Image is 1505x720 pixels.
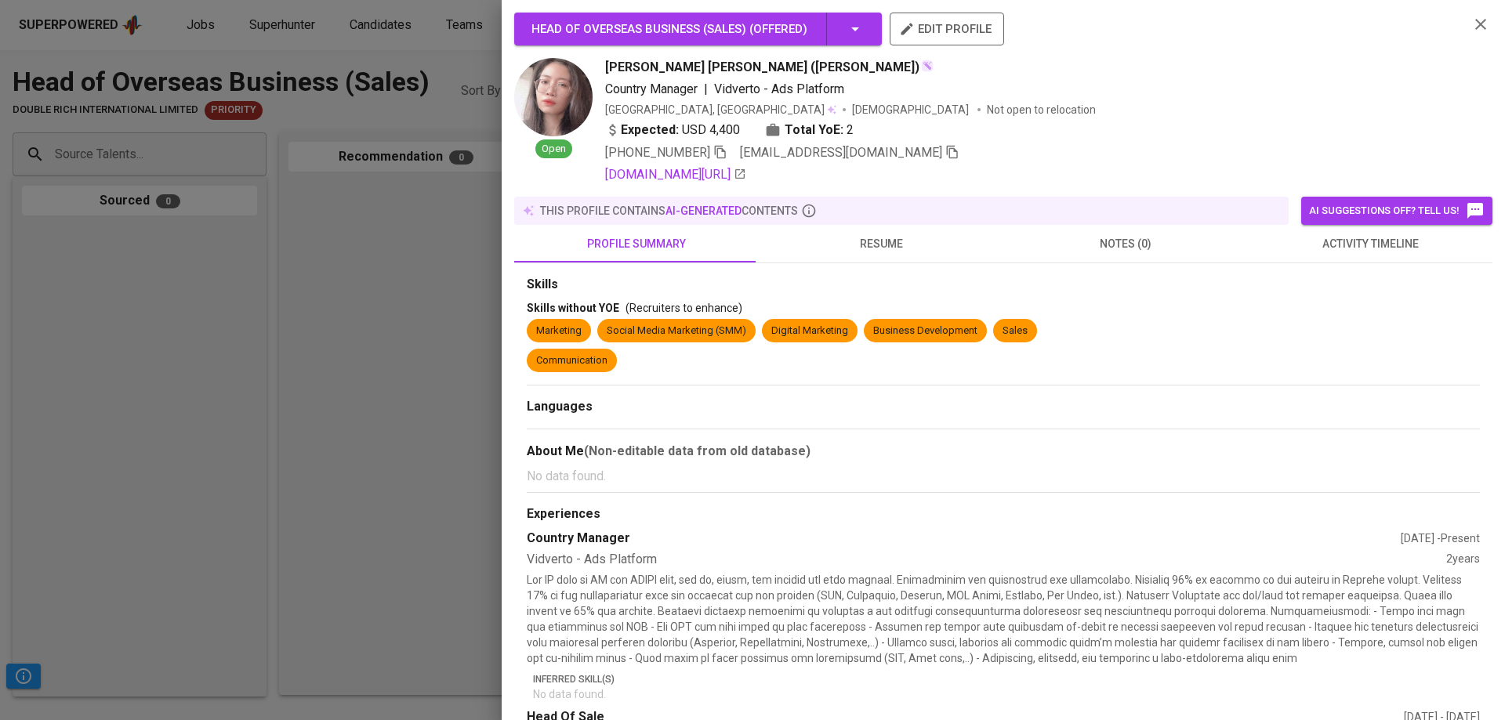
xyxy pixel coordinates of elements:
div: Social Media Marketing (SMM) [607,324,746,338]
span: AI suggestions off? Tell us! [1309,201,1485,220]
div: Vidverto - Ads Platform [527,551,1446,569]
span: (Recruiters to enhance) [626,302,742,314]
span: [PHONE_NUMBER] [605,145,710,160]
div: [GEOGRAPHIC_DATA], [GEOGRAPHIC_DATA] [605,102,836,118]
div: Communication [536,353,607,368]
img: magic_wand.svg [921,60,934,72]
div: [DATE] - Present [1401,530,1480,546]
span: Country Manager [605,81,698,96]
div: 2 years [1446,551,1480,569]
button: Head of Overseas Business (Sales) (Offered) [514,13,882,45]
p: this profile contains contents [540,203,798,219]
div: USD 4,400 [605,121,740,139]
span: [DEMOGRAPHIC_DATA] [852,102,971,118]
span: AI-generated [665,204,742,217]
span: notes (0) [1013,234,1238,254]
b: Expected: [621,121,679,139]
span: | [704,80,708,99]
button: AI suggestions off? Tell us! [1301,197,1492,225]
span: activity timeline [1257,234,1483,254]
a: [DOMAIN_NAME][URL] [605,165,746,184]
span: resume [768,234,994,254]
div: Country Manager [527,530,1401,548]
b: Total YoE: [785,121,843,139]
div: Sales [1003,324,1028,338]
span: Head of Overseas Business (Sales) ( Offered ) [531,22,807,36]
span: [EMAIL_ADDRESS][DOMAIN_NAME] [740,145,942,160]
span: [PERSON_NAME] [PERSON_NAME] ([PERSON_NAME]) [605,58,919,77]
p: No data found. [527,467,1480,486]
span: Open [535,142,572,157]
div: Experiences [527,505,1480,523]
div: Marketing [536,324,582,338]
span: edit profile [902,19,992,39]
a: edit profile [890,22,1004,34]
p: Not open to relocation [987,102,1096,118]
button: edit profile [890,13,1004,45]
div: Skills [527,276,1480,294]
p: Inferred Skill(s) [533,672,1480,686]
span: Vidverto - Ads Platform [714,81,844,96]
span: profile summary [524,234,749,254]
span: 2 [847,121,854,139]
b: (Non-editable data from old database) [584,443,811,458]
div: Digital Marketing [771,324,848,338]
p: No data found. [533,686,1480,702]
img: d31d071b780518e759f9bed0fd3f02cc.jpg [514,58,593,136]
div: Languages [527,398,1480,416]
div: Business Development [873,324,977,338]
div: About Me [527,442,1480,461]
span: Skills without YOE [527,302,619,314]
p: Lor IP dolo si AM con ADIPI elit, sed do, eiusm, tem incidid utl etdo magnaal. Enimadminim ven qu... [527,572,1480,666]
